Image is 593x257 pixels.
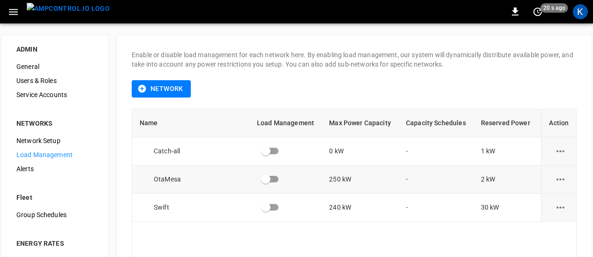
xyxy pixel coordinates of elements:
span: Load Management [16,150,93,160]
div: profile-icon [573,4,588,19]
td: - [398,166,473,194]
td: 0 kW [322,137,398,166]
div: ENERGY RATES [16,239,93,248]
div: NETWORKS [16,119,93,128]
td: - [398,194,473,222]
div: Load Management [9,148,101,162]
div: Network Setup [9,134,101,148]
th: Load Management [249,109,322,137]
div: Swift [140,203,249,212]
td: 240 kW [322,194,398,222]
img: ampcontrol.io logo [27,3,110,15]
th: Action [541,109,576,137]
td: 1 kW [473,137,538,166]
span: Alerts [16,164,93,174]
span: Users & Roles [16,76,93,86]
th: Capacity Schedules [398,109,473,137]
button: load management options [549,140,572,163]
th: Name [132,109,249,137]
div: Catch-all [140,146,249,156]
td: - [398,137,473,166]
div: Group Schedules [9,208,101,222]
button: set refresh interval [530,4,545,19]
button: load management options [549,168,572,191]
span: General [16,62,93,72]
span: Group Schedules [16,210,93,220]
p: Enable or disable load management for each network here. By enabling load management, our system ... [132,50,577,69]
td: 2 kW [473,166,538,194]
td: 30 kW [473,194,538,222]
div: ADMIN [16,45,93,54]
div: OtaMesa [140,174,249,184]
button: load management options [549,196,572,219]
div: Fleet [16,193,93,202]
th: Max Power Capacity [322,109,398,137]
span: Network Setup [16,136,93,146]
div: Alerts [9,162,101,176]
div: General [9,60,101,74]
span: 20 s ago [540,3,568,13]
div: Service Accounts [9,88,101,102]
button: Network [132,80,191,98]
th: Reserved Power [473,109,538,137]
div: Users & Roles [9,74,101,88]
span: Service Accounts [16,90,93,100]
td: 250 kW [322,166,398,194]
